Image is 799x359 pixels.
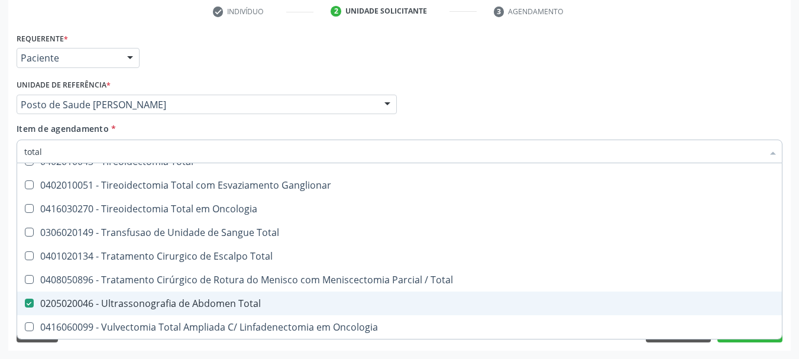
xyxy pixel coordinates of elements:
[24,322,775,332] div: 0416060099 - Vulvectomia Total Ampliada C/ Linfadenectomia em Oncologia
[24,275,775,284] div: 0408050896 - Tratamento Cirúrgico de Rotura do Menisco com Meniscectomia Parcial / Total
[24,228,775,237] div: 0306020149 - Transfusao de Unidade de Sangue Total
[21,52,115,64] span: Paciente
[345,6,427,17] div: Unidade solicitante
[24,140,763,163] input: Buscar por procedimentos
[24,299,775,308] div: 0205020046 - Ultrassonografia de Abdomen Total
[24,204,775,214] div: 0416030270 - Tireoidectomia Total em Oncologia
[21,99,373,111] span: Posto de Saude [PERSON_NAME]
[17,76,111,95] label: Unidade de referência
[24,180,775,190] div: 0402010051 - Tireoidectomia Total com Esvaziamento Ganglionar
[17,30,68,48] label: Requerente
[331,6,341,17] div: 2
[24,251,775,261] div: 0401020134 - Tratamento Cirurgico de Escalpo Total
[17,123,109,134] span: Item de agendamento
